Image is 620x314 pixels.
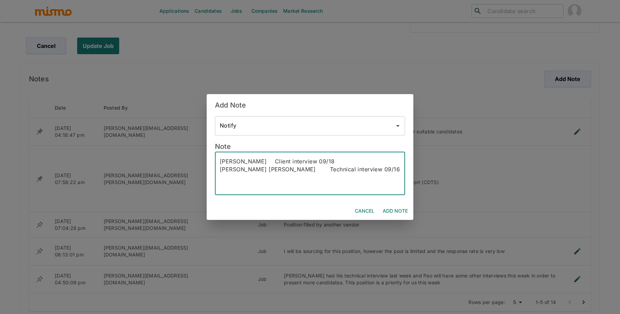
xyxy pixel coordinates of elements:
[215,142,231,151] span: Note
[220,158,400,189] textarea: [PERSON_NAME] Client interview 09/18 [PERSON_NAME] [PERSON_NAME] Technical interview 09/16
[207,94,413,116] h2: Add Note
[393,121,403,131] button: Open
[352,205,377,217] button: Cancel
[380,205,411,217] button: Add Note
